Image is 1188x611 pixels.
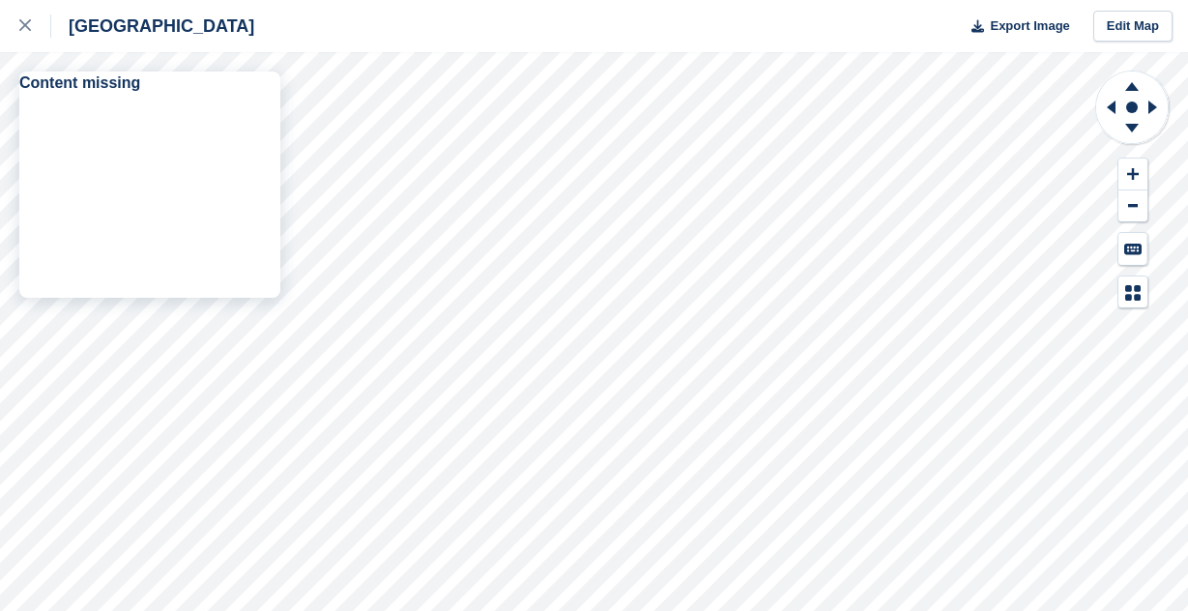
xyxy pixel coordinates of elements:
button: Keyboard Shortcuts [1118,233,1147,265]
strong: Content missing [19,74,140,91]
a: Edit Map [1093,11,1173,43]
button: Export Image [960,11,1070,43]
span: Export Image [990,16,1069,36]
button: Zoom Out [1118,190,1147,222]
div: [GEOGRAPHIC_DATA] [51,15,254,38]
button: Zoom In [1118,159,1147,190]
button: Map Legend [1118,276,1147,308]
